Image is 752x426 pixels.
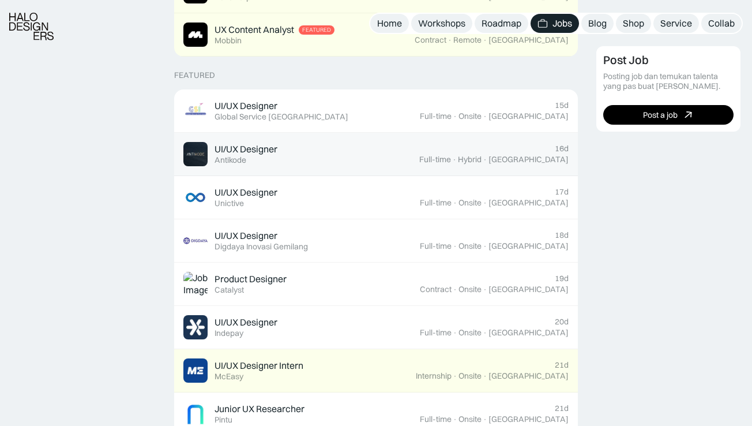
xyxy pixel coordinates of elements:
[555,274,569,283] div: 19d
[215,273,287,285] div: Product Designer
[174,306,578,349] a: Job ImageUI/UX DesignerIndepay20dFull-time·Onsite·[GEOGRAPHIC_DATA]
[458,414,482,424] div: Onsite
[215,360,303,372] div: UI/UX Designer Intern
[458,111,482,121] div: Onsite
[420,285,452,294] div: Contract
[183,229,208,253] img: Job Image
[488,328,569,338] div: [GEOGRAPHIC_DATA]
[215,143,277,155] div: UI/UX Designer
[215,316,277,328] div: UI/UX Designer
[458,371,482,381] div: Onsite
[183,402,208,426] img: Job Image
[708,17,735,29] div: Collab
[453,198,457,208] div: ·
[420,241,452,251] div: Full-time
[623,17,644,29] div: Shop
[453,35,482,45] div: Remote
[458,155,482,165] div: Hybrid
[215,372,243,382] div: McEasy
[555,144,569,154] div: 16d
[552,17,572,29] div: Jobs
[215,242,308,252] div: Digdaya Inovasi Gemilang
[174,70,215,80] div: Featured
[482,17,521,29] div: Roadmap
[420,198,452,208] div: Full-time
[174,176,578,219] a: Job ImageUI/UX DesignerUnictive17dFull-time·Onsite·[GEOGRAPHIC_DATA]
[215,24,294,36] div: UX Content Analyst
[603,72,734,91] div: Posting job dan temukan talenta yang pas buat [PERSON_NAME].
[653,14,699,33] a: Service
[174,133,578,176] a: Job ImageUI/UX DesignerAntikode16dFull-time·Hybrid·[GEOGRAPHIC_DATA]
[183,185,208,210] img: Job Image
[483,111,487,121] div: ·
[174,349,578,393] a: Job ImageUI/UX Designer InternMcEasy21dInternship·Onsite·[GEOGRAPHIC_DATA]
[183,23,208,47] img: Job Image
[488,111,569,121] div: [GEOGRAPHIC_DATA]
[418,17,465,29] div: Workshops
[458,198,482,208] div: Onsite
[488,414,569,424] div: [GEOGRAPHIC_DATA]
[483,371,487,381] div: ·
[453,285,457,294] div: ·
[183,358,208,383] img: Job Image
[555,403,569,413] div: 21d
[215,112,348,122] div: Global Service [GEOGRAPHIC_DATA]
[215,100,277,112] div: UI/UX Designer
[488,371,569,381] div: [GEOGRAPHIC_DATA]
[415,35,446,45] div: Contract
[488,285,569,294] div: [GEOGRAPHIC_DATA]
[488,35,569,45] div: [GEOGRAPHIC_DATA]
[370,14,409,33] a: Home
[215,328,243,338] div: Indepay
[660,17,692,29] div: Service
[581,14,614,33] a: Blog
[488,241,569,251] div: [GEOGRAPHIC_DATA]
[701,14,742,33] a: Collab
[419,155,451,165] div: Full-time
[183,272,208,296] img: Job Image
[475,14,528,33] a: Roadmap
[452,155,457,165] div: ·
[488,198,569,208] div: [GEOGRAPHIC_DATA]
[448,35,452,45] div: ·
[215,199,244,208] div: Unictive
[215,285,244,295] div: Catalyst
[183,315,208,339] img: Job Image
[458,285,482,294] div: Onsite
[174,219,578,263] a: Job ImageUI/UX DesignerDigdaya Inovasi Gemilang18dFull-time·Onsite·[GEOGRAPHIC_DATA]
[183,99,208,123] img: Job Image
[483,241,487,251] div: ·
[420,328,452,338] div: Full-time
[453,328,457,338] div: ·
[174,13,578,57] a: Job ImageUX Content AnalystFeaturedMobbin>25dContract·Remote·[GEOGRAPHIC_DATA]
[420,414,452,424] div: Full-time
[453,414,457,424] div: ·
[458,241,482,251] div: Onsite
[603,53,649,67] div: Post Job
[215,155,246,165] div: Antikode
[483,328,487,338] div: ·
[302,27,331,33] div: Featured
[550,24,569,34] div: >25d
[483,155,487,165] div: ·
[643,110,678,119] div: Post a job
[174,89,578,133] a: Job ImageUI/UX DesignerGlobal Service [GEOGRAPHIC_DATA]15dFull-time·Onsite·[GEOGRAPHIC_DATA]
[555,230,569,240] div: 18d
[588,17,607,29] div: Blog
[453,241,457,251] div: ·
[483,198,487,208] div: ·
[215,230,277,242] div: UI/UX Designer
[616,14,651,33] a: Shop
[555,100,569,110] div: 15d
[420,111,452,121] div: Full-time
[183,142,208,166] img: Job Image
[453,111,457,121] div: ·
[416,371,452,381] div: Internship
[483,285,487,294] div: ·
[215,415,232,425] div: Pintu
[215,403,304,415] div: Junior UX Researcher
[411,14,472,33] a: Workshops
[531,14,579,33] a: Jobs
[215,186,277,199] div: UI/UX Designer
[488,155,569,165] div: [GEOGRAPHIC_DATA]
